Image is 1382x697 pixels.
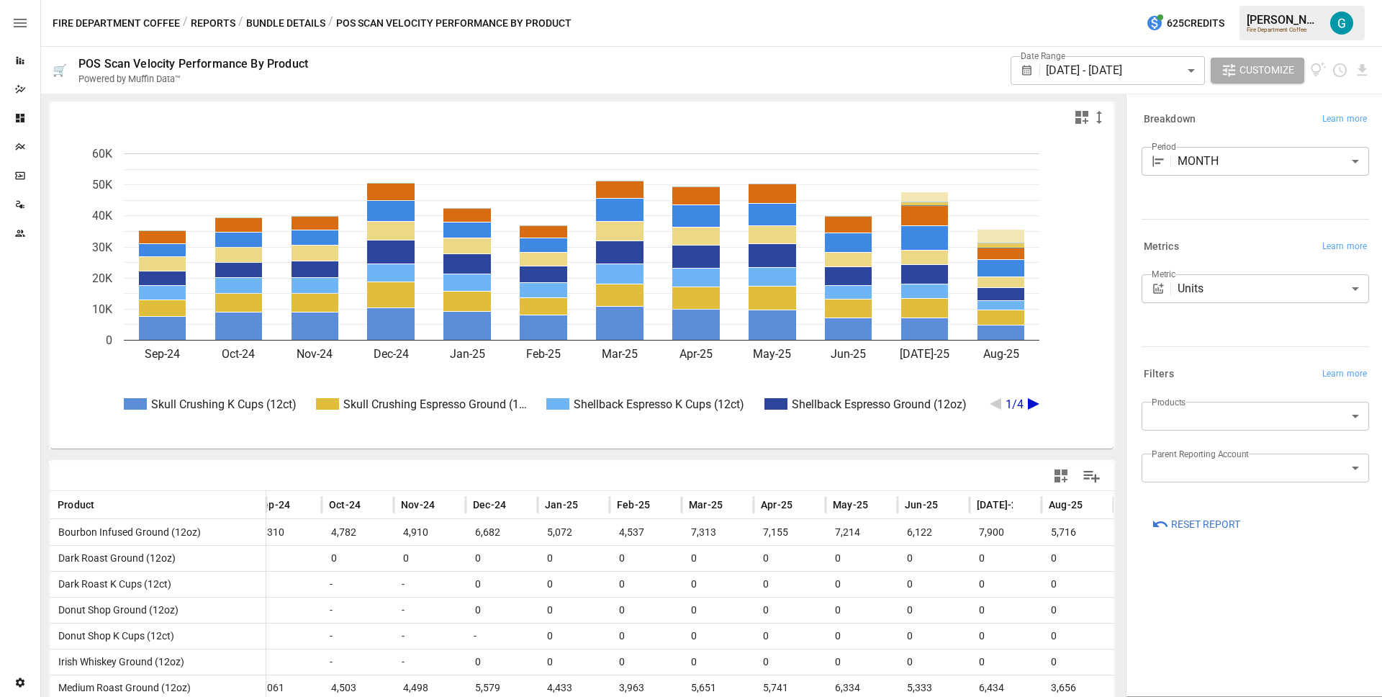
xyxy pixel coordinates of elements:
[292,495,312,515] button: Sort
[870,495,890,515] button: Sort
[689,572,699,597] span: 0
[53,63,67,77] div: 🛒
[53,526,201,538] span: Bourbon Infused Ground (12oz)
[1332,62,1348,78] button: Schedule report
[1322,240,1367,254] span: Learn more
[1152,448,1249,460] label: Parent Reporting Account
[53,604,179,616] span: Donut Shop Ground (12oz)
[1144,367,1174,382] h6: Filters
[238,14,243,32] div: /
[833,649,843,675] span: 0
[343,397,527,411] text: Skull Crushing Espresso Ground (1…
[1049,572,1059,597] span: 0
[905,520,934,545] span: 6,122
[617,649,627,675] span: 0
[1144,112,1196,127] h6: Breakdown
[977,649,987,675] span: 0
[545,598,555,623] span: 0
[689,546,699,571] span: 0
[1006,397,1024,411] text: 1/4
[977,572,987,597] span: 0
[324,656,333,667] span: -
[473,598,483,623] span: 0
[145,347,180,361] text: Sep-24
[1322,112,1367,127] span: Learn more
[977,546,987,571] span: 0
[761,520,790,545] span: 7,155
[900,347,949,361] text: [DATE]-25
[78,57,308,71] div: POS Scan Velocity Performance By Product
[761,649,771,675] span: 0
[297,347,333,361] text: Nov-24
[689,649,699,675] span: 0
[905,624,915,649] span: 0
[53,14,180,32] button: Fire Department Coffee
[473,572,483,597] span: 0
[545,498,578,512] span: Jan-25
[396,578,405,590] span: -
[92,209,113,222] text: 40K
[1014,495,1034,515] button: Sort
[977,498,1024,512] span: [DATE]-25
[329,498,361,512] span: Oct-24
[1144,239,1179,255] h6: Metrics
[1330,12,1353,35] img: Gavin Acres
[1049,624,1059,649] span: 0
[1354,62,1370,78] button: Download report
[92,178,113,192] text: 50K
[545,649,555,675] span: 0
[1075,460,1108,493] button: Manage Columns
[977,624,987,649] span: 0
[545,624,555,649] span: 0
[689,598,699,623] span: 0
[1211,58,1304,84] button: Customize
[833,598,843,623] span: 0
[1152,140,1176,153] label: Period
[468,630,477,642] span: -
[191,14,235,32] button: Reports
[939,495,959,515] button: Sort
[1167,14,1224,32] span: 625 Credits
[401,546,411,571] span: 0
[92,271,113,285] text: 20K
[96,495,116,515] button: Sort
[436,495,456,515] button: Sort
[545,520,574,545] span: 5,072
[151,397,297,411] text: Skull Crushing K Cups (12ct)
[362,495,382,515] button: Sort
[257,520,286,545] span: 4,310
[401,498,435,512] span: Nov-24
[324,630,333,642] span: -
[92,302,113,316] text: 10K
[1178,274,1369,303] div: Units
[401,520,430,545] span: 4,910
[1310,58,1327,84] button: View documentation
[1140,10,1230,37] button: 625Credits
[329,546,339,571] span: 0
[396,630,405,642] span: -
[602,347,638,361] text: Mar-25
[905,598,915,623] span: 0
[329,520,358,545] span: 4,782
[574,397,744,411] text: Shellback Espresso K Cups (12ct)
[761,624,771,649] span: 0
[905,546,915,571] span: 0
[679,347,713,361] text: Apr-25
[1247,13,1322,27] div: [PERSON_NAME]
[1046,56,1204,85] div: [DATE] - [DATE]
[617,498,650,512] span: Feb-25
[473,498,506,512] span: Dec-24
[53,552,176,564] span: Dark Roast Ground (12oz)
[106,333,112,347] text: 0
[905,649,915,675] span: 0
[724,495,744,515] button: Sort
[1049,546,1059,571] span: 0
[689,520,718,545] span: 7,313
[833,546,843,571] span: 0
[1152,268,1175,280] label: Metric
[328,14,333,32] div: /
[761,572,771,597] span: 0
[374,347,409,361] text: Dec-24
[183,14,188,32] div: /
